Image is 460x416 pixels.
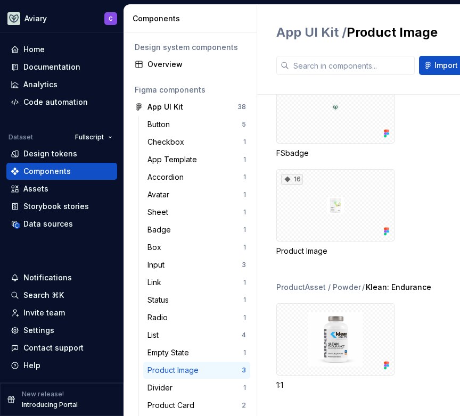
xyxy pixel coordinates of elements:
div: 4 [242,331,246,339]
div: 1 [243,313,246,322]
div: 3 [242,366,246,375]
input: Search in components... [289,56,415,75]
div: 38 [237,103,246,111]
a: Badge1 [143,221,250,238]
div: Dataset [9,133,33,142]
a: Documentation [6,59,117,76]
p: New release! [22,390,64,398]
div: Help [23,360,40,371]
button: Search ⌘K [6,287,117,304]
div: 5 [242,120,246,129]
div: Design tokens [23,148,77,159]
div: Data sources [23,219,73,229]
p: Introducing Portal [22,401,78,409]
span: Klean: Endurance [366,282,431,293]
button: AviaryC [2,7,121,30]
div: Assets [23,184,48,194]
div: 1 [243,384,246,392]
a: Radio1 [143,309,250,326]
div: 1 [243,208,246,217]
div: 1 [243,155,246,164]
div: Accordion [147,172,188,182]
a: Divider1 [143,379,250,396]
a: Code automation [6,94,117,111]
a: Data sources [6,215,117,232]
div: 2 [242,401,246,410]
div: 1 [243,226,246,234]
div: Radio [147,312,172,323]
button: Contact support [6,339,117,356]
div: Product Image [147,365,203,376]
div: Empty State [147,347,193,358]
div: Badge [147,224,175,235]
div: 1 [243,190,246,199]
div: 3 [242,261,246,269]
div: Design system components [135,42,246,53]
div: Analytics [23,79,57,90]
div: Components [133,13,252,24]
div: 1 [243,278,246,287]
a: Overview [130,56,250,73]
div: Invite team [23,307,65,318]
img: 256e2c79-9abd-4d59-8978-03feab5a3943.png [7,12,20,25]
a: Design tokens [6,145,117,162]
div: 16 [281,174,303,185]
div: 16Product Image [276,169,395,256]
div: Input [147,260,169,270]
a: Settings [6,322,117,339]
a: Input3 [143,256,250,273]
div: App UI Kit [147,102,183,112]
a: Status1 [143,292,250,309]
div: 2FSbadge [276,71,395,159]
div: FSbadge [276,148,395,159]
div: Contact support [23,343,84,353]
div: Code automation [23,97,88,107]
a: App Template1 [143,151,250,168]
div: App Template [147,154,201,165]
div: Checkbox [147,137,188,147]
div: Home [23,44,45,55]
div: Notifications [23,272,72,283]
a: Button5 [143,116,250,133]
a: Empty State1 [143,344,250,361]
div: List [147,330,163,340]
a: Avatar1 [143,186,250,203]
a: Invite team [6,304,117,321]
a: List4 [143,327,250,344]
span: App UI Kit / [276,24,347,40]
div: 1:1 [276,303,395,390]
a: Sheet1 [143,204,250,221]
div: Avatar [147,189,174,200]
span: / [362,282,365,293]
div: Overview [147,59,246,70]
a: Home [6,41,117,58]
div: Documentation [23,62,80,72]
button: Notifications [6,269,117,286]
div: Status [147,295,173,305]
a: Accordion1 [143,169,250,186]
a: Link1 [143,274,250,291]
a: Assets [6,180,117,197]
div: Aviary [24,13,47,24]
button: Fullscript [70,130,117,145]
div: C [109,14,113,23]
div: 1 [243,296,246,304]
div: Sheet [147,207,172,218]
div: 1 [243,138,246,146]
a: Box1 [143,239,250,256]
div: Button [147,119,174,130]
div: 1 [243,243,246,252]
a: Product Image3 [143,362,250,379]
div: Components [23,166,71,177]
div: Product Image [276,246,395,256]
button: Help [6,357,117,374]
div: 1:1 [276,380,395,390]
div: Divider [147,382,177,393]
div: ProductAsset / Powder [276,282,361,293]
div: Link [147,277,166,288]
a: Checkbox1 [143,134,250,151]
div: Search ⌘K [23,290,64,301]
div: 1 [243,348,246,357]
div: Settings [23,325,54,336]
span: Fullscript [75,133,104,142]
